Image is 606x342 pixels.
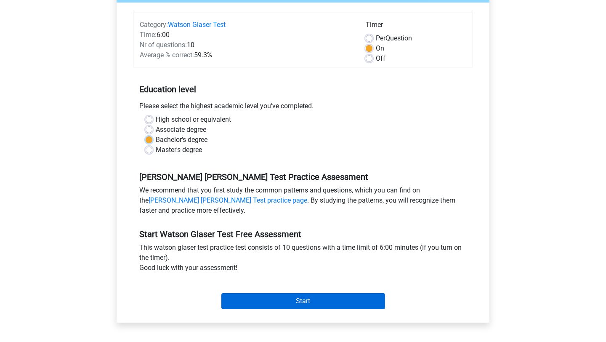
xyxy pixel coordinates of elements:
h5: Education level [139,81,467,98]
div: Please select the highest academic level you’ve completed. [133,101,473,115]
label: Bachelor's degree [156,135,207,145]
h5: [PERSON_NAME] [PERSON_NAME] Test Practice Assessment [139,172,467,182]
a: [PERSON_NAME] [PERSON_NAME] Test practice page [149,196,307,204]
label: Off [376,53,385,64]
label: Question [376,33,412,43]
input: Start [221,293,385,309]
div: We recommend that you first study the common patterns and questions, which you can find on the . ... [133,185,473,219]
div: 6:00 [133,30,359,40]
span: Per [376,34,385,42]
span: Nr of questions: [140,41,187,49]
span: Average % correct: [140,51,194,59]
div: Timer [366,20,466,33]
a: Watson Glaser Test [168,21,226,29]
span: Time: [140,31,157,39]
label: Associate degree [156,125,206,135]
div: 59.3% [133,50,359,60]
div: 10 [133,40,359,50]
label: On [376,43,384,53]
h5: Start Watson Glaser Test Free Assessment [139,229,467,239]
label: High school or equivalent [156,115,231,125]
div: This watson glaser test practice test consists of 10 questions with a time limit of 6:00 minutes ... [133,243,473,276]
label: Master's degree [156,145,202,155]
span: Category: [140,21,168,29]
